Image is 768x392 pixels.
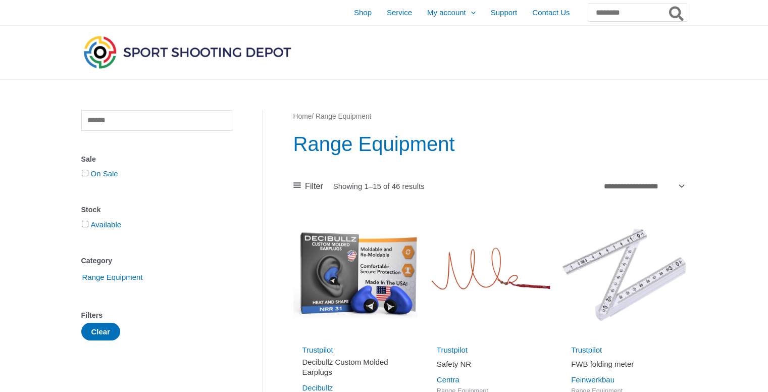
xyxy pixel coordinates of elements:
[437,346,468,354] a: Trustpilot
[437,359,543,369] h2: Safety NR
[333,182,425,190] p: Showing 1–15 of 46 results
[81,269,144,286] span: Range Equipment
[571,359,677,369] h2: FWB folding meter
[667,4,687,21] button: Search
[305,179,323,194] span: Filter
[81,272,144,281] a: Range Equipment
[302,346,333,354] a: Trustpilot
[81,33,293,71] img: Sport Shooting Depot
[293,179,323,194] a: Filter
[562,213,686,337] img: FWB folding meter
[293,110,687,123] nav: Breadcrumb
[81,152,232,167] div: Sale
[302,357,408,381] a: Decibullz Custom Molded Earplugs
[437,359,543,373] a: Safety NR
[82,221,88,227] input: Available
[302,357,408,377] h2: Decibullz Custom Molded Earplugs
[82,170,88,176] input: On Sale
[600,178,687,193] select: Shop order
[81,203,232,217] div: Stock
[571,375,615,384] a: Feinwerkbau
[302,383,333,392] a: Decibullz
[91,220,122,229] a: Available
[428,213,552,337] img: Safety NR
[81,254,232,268] div: Category
[571,359,677,373] a: FWB folding meter
[437,375,459,384] a: Centra
[571,346,602,354] a: Trustpilot
[81,308,232,323] div: Filters
[293,213,418,337] img: Decibullz Custom Molded Earplugs
[293,113,312,120] a: Home
[91,169,118,178] a: On Sale
[81,323,121,340] button: Clear
[293,130,687,158] h1: Range Equipment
